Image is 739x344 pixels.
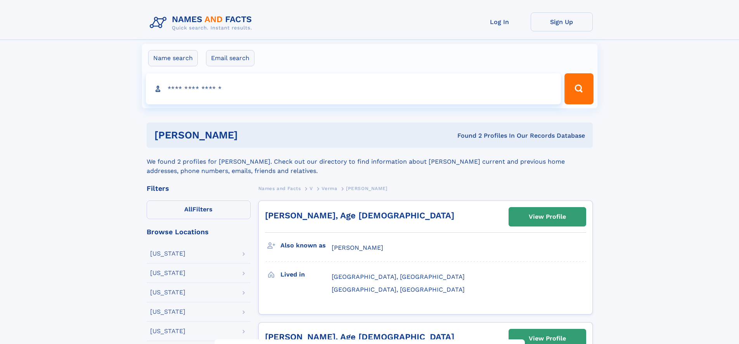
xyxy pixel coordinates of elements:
div: Browse Locations [147,228,251,235]
button: Search Button [564,73,593,104]
div: View Profile [529,208,566,226]
span: [PERSON_NAME] [346,186,388,191]
a: Log In [469,12,531,31]
a: V [310,183,313,193]
span: Verma [322,186,337,191]
a: [PERSON_NAME], Age [DEMOGRAPHIC_DATA] [265,332,454,342]
div: Filters [147,185,251,192]
h3: Also known as [280,239,332,252]
span: All [184,206,192,213]
label: Filters [147,201,251,219]
div: [US_STATE] [150,270,185,276]
a: View Profile [509,207,586,226]
img: Logo Names and Facts [147,12,258,33]
div: [US_STATE] [150,309,185,315]
span: V [310,186,313,191]
div: [US_STATE] [150,251,185,257]
span: [GEOGRAPHIC_DATA], [GEOGRAPHIC_DATA] [332,273,465,280]
input: search input [146,73,561,104]
h1: [PERSON_NAME] [154,130,348,140]
span: [GEOGRAPHIC_DATA], [GEOGRAPHIC_DATA] [332,286,465,293]
label: Name search [148,50,198,66]
div: [US_STATE] [150,289,185,296]
h3: Lived in [280,268,332,281]
div: [US_STATE] [150,328,185,334]
div: Found 2 Profiles In Our Records Database [348,131,585,140]
a: Verma [322,183,337,193]
a: Sign Up [531,12,593,31]
a: [PERSON_NAME], Age [DEMOGRAPHIC_DATA] [265,211,454,220]
span: [PERSON_NAME] [332,244,383,251]
div: We found 2 profiles for [PERSON_NAME]. Check out our directory to find information about [PERSON_... [147,148,593,176]
a: Names and Facts [258,183,301,193]
label: Email search [206,50,254,66]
